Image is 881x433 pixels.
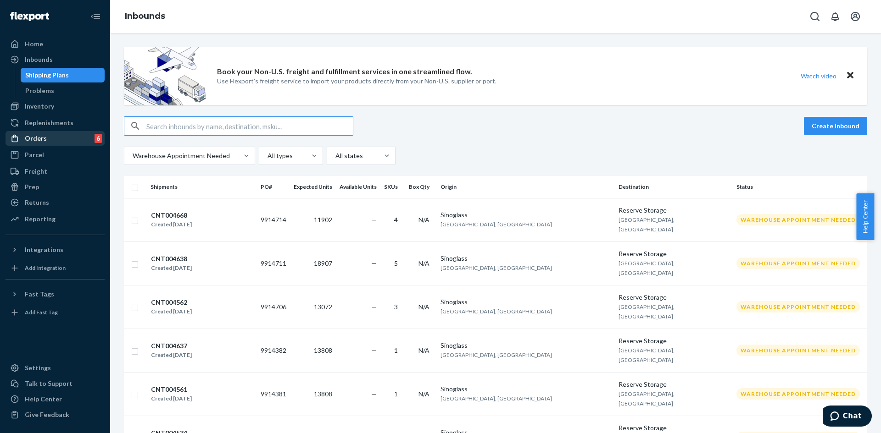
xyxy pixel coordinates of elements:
div: CNT004561 [151,385,192,394]
input: Search inbounds by name, destination, msku... [146,117,353,135]
div: Reporting [25,214,56,224]
div: Fast Tags [25,290,54,299]
th: Available Units [336,176,380,198]
span: N/A [418,303,429,311]
a: Inventory [6,99,105,114]
span: N/A [418,216,429,224]
button: Open Search Box [806,7,824,26]
a: Returns [6,195,105,210]
div: Created [DATE] [151,263,192,273]
td: 9914711 [257,241,290,285]
th: Origin [437,176,615,198]
th: Expected Units [290,176,336,198]
button: Give Feedback [6,407,105,422]
th: Box Qty [405,176,437,198]
span: N/A [418,259,429,267]
span: 5 [394,259,398,267]
td: 9914706 [257,285,290,329]
a: Inbounds [6,52,105,67]
th: Destination [615,176,733,198]
span: [GEOGRAPHIC_DATA], [GEOGRAPHIC_DATA] [440,395,552,402]
img: Flexport logo [10,12,49,21]
input: Warehouse Appointment Needed [132,151,133,160]
div: Reserve Storage [619,423,729,433]
span: N/A [418,346,429,354]
a: Settings [6,361,105,375]
div: Shipping Plans [25,71,69,80]
span: 1 [394,390,398,398]
a: Shipping Plans [21,68,105,82]
div: Sinoglass [440,384,611,394]
div: CNT004637 [151,341,192,351]
div: Add Integration [25,264,66,272]
div: Warehouse Appointment Needed [736,345,860,356]
div: Reserve Storage [619,293,729,302]
div: Reserve Storage [619,336,729,345]
div: Problems [25,86,54,95]
button: Open notifications [826,7,844,26]
span: [GEOGRAPHIC_DATA], [GEOGRAPHIC_DATA] [619,390,675,407]
ol: breadcrumbs [117,3,173,30]
input: All states [335,151,335,160]
span: 11902 [314,216,332,224]
a: Home [6,37,105,51]
button: Fast Tags [6,287,105,301]
button: Talk to Support [6,376,105,391]
a: Help Center [6,392,105,406]
div: Freight [25,167,47,176]
a: Reporting [6,212,105,226]
div: Returns [25,198,49,207]
span: [GEOGRAPHIC_DATA], [GEOGRAPHIC_DATA] [619,216,675,233]
span: — [371,216,377,224]
span: 13808 [314,390,332,398]
div: Integrations [25,245,63,254]
div: Warehouse Appointment Needed [736,258,860,269]
span: N/A [418,390,429,398]
div: CNT004668 [151,211,192,220]
a: Freight [6,164,105,179]
div: Sinoglass [440,297,611,307]
button: Open account menu [846,7,864,26]
button: Close [844,69,856,82]
div: Orders [25,134,47,143]
span: [GEOGRAPHIC_DATA], [GEOGRAPHIC_DATA] [619,303,675,320]
button: Create inbound [804,117,867,135]
span: 13072 [314,303,332,311]
div: Home [25,39,43,49]
a: Replenishments [6,115,105,130]
span: [GEOGRAPHIC_DATA], [GEOGRAPHIC_DATA] [440,264,552,271]
div: Created [DATE] [151,394,192,403]
div: CNT004562 [151,298,192,307]
button: Close Navigation [86,7,105,26]
div: Talk to Support [25,379,72,388]
div: Warehouse Appointment Needed [736,214,860,225]
div: Give Feedback [25,410,69,419]
div: Inbounds [25,55,53,64]
td: 9914714 [257,198,290,241]
span: [GEOGRAPHIC_DATA], [GEOGRAPHIC_DATA] [440,221,552,228]
div: Sinoglass [440,254,611,263]
div: Sinoglass [440,210,611,219]
div: Created [DATE] [151,220,192,229]
td: 9914381 [257,372,290,416]
span: — [371,259,377,267]
div: Prep [25,182,39,192]
div: Inventory [25,102,54,111]
span: 18907 [314,259,332,267]
p: Use Flexport’s freight service to import your products directly from your Non-U.S. supplier or port. [217,77,496,86]
span: — [371,303,377,311]
span: — [371,346,377,354]
span: [GEOGRAPHIC_DATA], [GEOGRAPHIC_DATA] [440,351,552,358]
a: Orders6 [6,131,105,146]
span: Help Center [856,193,874,240]
div: Reserve Storage [619,249,729,258]
th: Status [733,176,867,198]
span: 3 [394,303,398,311]
span: 13808 [314,346,332,354]
button: Integrations [6,242,105,257]
th: Shipments [147,176,257,198]
div: Help Center [25,395,62,404]
a: Prep [6,180,105,194]
span: 1 [394,346,398,354]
